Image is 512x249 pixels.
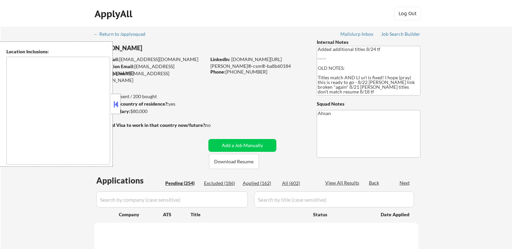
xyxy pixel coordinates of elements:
div: Back [369,179,380,186]
div: Squad Notes [317,101,420,107]
strong: LinkedIn: [210,56,230,62]
div: Date Applied [381,211,410,218]
a: ← Return to /applysquad [94,31,152,38]
div: View All Results [325,179,361,186]
button: Add a Job Manually [208,139,276,152]
strong: Can work in country of residence?: [94,101,169,107]
div: ApplyAll [95,8,134,20]
strong: Will need Visa to work in that country now/future?: [94,122,206,128]
button: Log Out [394,7,421,20]
div: Next [400,179,410,186]
div: Applications [96,176,163,185]
div: ← Return to /applysquad [94,32,152,36]
div: Location Inclusions: [6,48,110,55]
button: Download Resume [209,154,259,169]
a: Mailslurp Inbox [340,31,374,38]
div: ATS [163,211,191,218]
div: Job Search Builder [381,32,420,36]
div: no [205,122,225,129]
a: [DOMAIN_NAME][URL][PERSON_NAME]®-csm®-ba8b60184 [210,56,291,69]
div: Title [191,211,307,218]
div: [EMAIL_ADDRESS][DOMAIN_NAME] [94,70,206,83]
div: All (602) [282,180,316,187]
div: Excluded (186) [204,180,238,187]
div: Company [119,211,163,218]
div: Applied (162) [243,180,276,187]
div: Status [313,208,371,220]
input: Search by title (case sensitive) [254,191,414,207]
div: [PERSON_NAME] [94,44,233,52]
div: 162 sent / 200 bought [94,93,206,100]
div: [EMAIL_ADDRESS][DOMAIN_NAME] [95,56,206,63]
div: Pending (254) [165,180,199,187]
div: yes [94,101,204,107]
div: Internal Notes [317,39,420,46]
input: Search by company (case sensitive) [96,191,248,207]
div: [EMAIL_ADDRESS][DOMAIN_NAME] [95,63,206,76]
div: [PHONE_NUMBER] [210,68,306,75]
strong: Phone: [210,69,226,75]
div: Mailslurp Inbox [340,32,374,36]
div: $80,000 [94,108,206,115]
